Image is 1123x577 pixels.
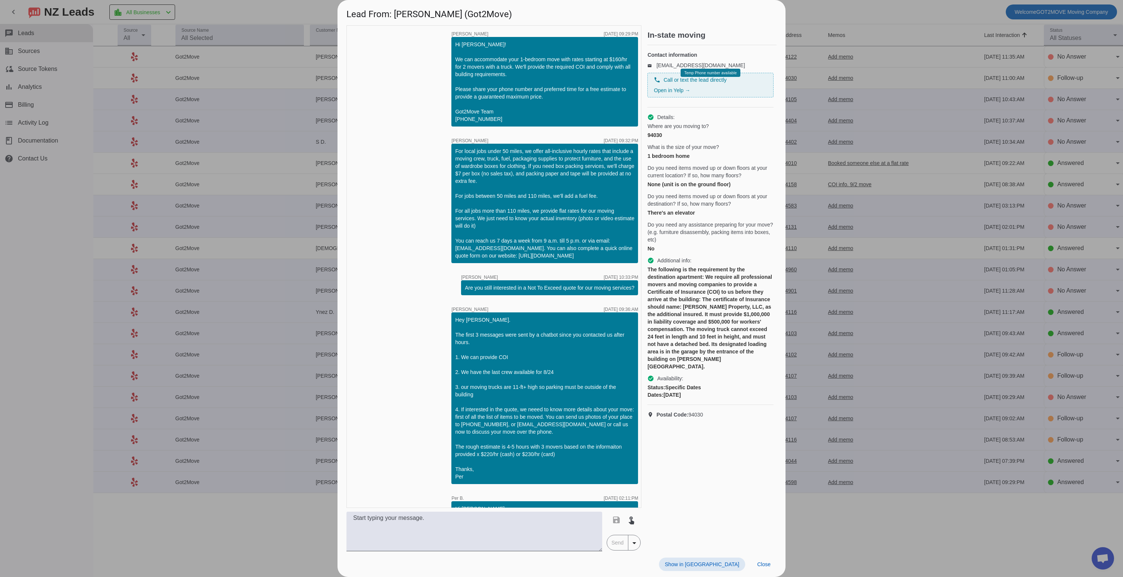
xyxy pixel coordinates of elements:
[647,257,654,264] mat-icon: check_circle
[657,257,691,264] span: Additional info:
[757,561,771,567] span: Close
[630,539,639,548] mat-icon: arrow_drop_down
[647,164,774,179] span: Do you need items moved up or down floors at your current location? If so, how many floors?
[647,63,656,67] mat-icon: email
[663,76,727,84] span: Call or text the lead directly
[684,71,737,75] span: Temp Phone number available
[665,561,739,567] span: Show in [GEOGRAPHIC_DATA]
[751,558,777,571] button: Close
[647,193,774,208] span: Do you need items moved up or down floors at your destination? If so, how many floors?
[657,375,683,382] span: Availability:
[451,307,488,312] span: [PERSON_NAME]
[647,122,709,130] span: Where are you moving to?
[455,316,634,480] div: Hey [PERSON_NAME]. The first 3 messages were sent by a chatbot since you contacted us after hours...
[451,32,488,36] span: [PERSON_NAME]
[455,147,634,259] div: For local jobs under 50 miles, we offer all-inclusive hourly rates that include a moving crew, tr...
[627,515,636,524] mat-icon: touch_app
[461,275,498,280] span: [PERSON_NAME]
[647,391,774,399] div: [DATE]
[647,266,774,370] div: The following is the requirement by the destination apartment: We require all professional movers...
[647,181,774,188] div: None (unit is on the ground floor)
[659,558,745,571] button: Show in [GEOGRAPHIC_DATA]
[647,412,656,418] mat-icon: location_on
[604,496,638,500] div: [DATE] 02:11:PM
[657,113,675,121] span: Details:
[656,62,745,68] a: [EMAIL_ADDRESS][DOMAIN_NAME]
[451,496,464,500] span: Per B.
[656,411,703,418] span: 94030
[647,375,654,382] mat-icon: check_circle
[647,221,774,243] span: Do you need any assistance preparing for your move? (e.g. furniture disassembly, packing items in...
[647,51,774,59] h4: Contact information
[604,138,638,143] div: [DATE] 09:32:PM
[656,412,688,418] strong: Postal Code:
[604,32,638,36] div: [DATE] 09:29:PM
[647,209,774,216] div: There's an elevator
[647,152,774,160] div: 1 bedroom home
[647,114,654,121] mat-icon: check_circle
[465,284,634,291] div: Are you still interested in a Not To Exceed quote for our moving services?​
[604,307,638,312] div: [DATE] 09:36:AM
[647,245,774,252] div: No
[604,275,638,280] div: [DATE] 10:33:PM
[647,131,774,139] div: 94030
[455,41,634,123] div: Hi [PERSON_NAME]! We can accommodate your 1-bedroom move with rates starting at $160/hr for 2 mov...
[647,384,665,390] strong: Status:
[647,384,774,391] div: Specific Dates
[647,392,663,398] strong: Dates:
[654,87,690,93] a: Open in Yelp →
[654,77,660,83] mat-icon: phone
[455,505,634,557] div: Hi [PERSON_NAME], Just a quick reminder that your move is [DATE]. Do you still need our help? Let...
[647,31,777,39] h2: In-state moving
[451,138,488,143] span: [PERSON_NAME]
[647,143,719,151] span: What is the size of your move?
